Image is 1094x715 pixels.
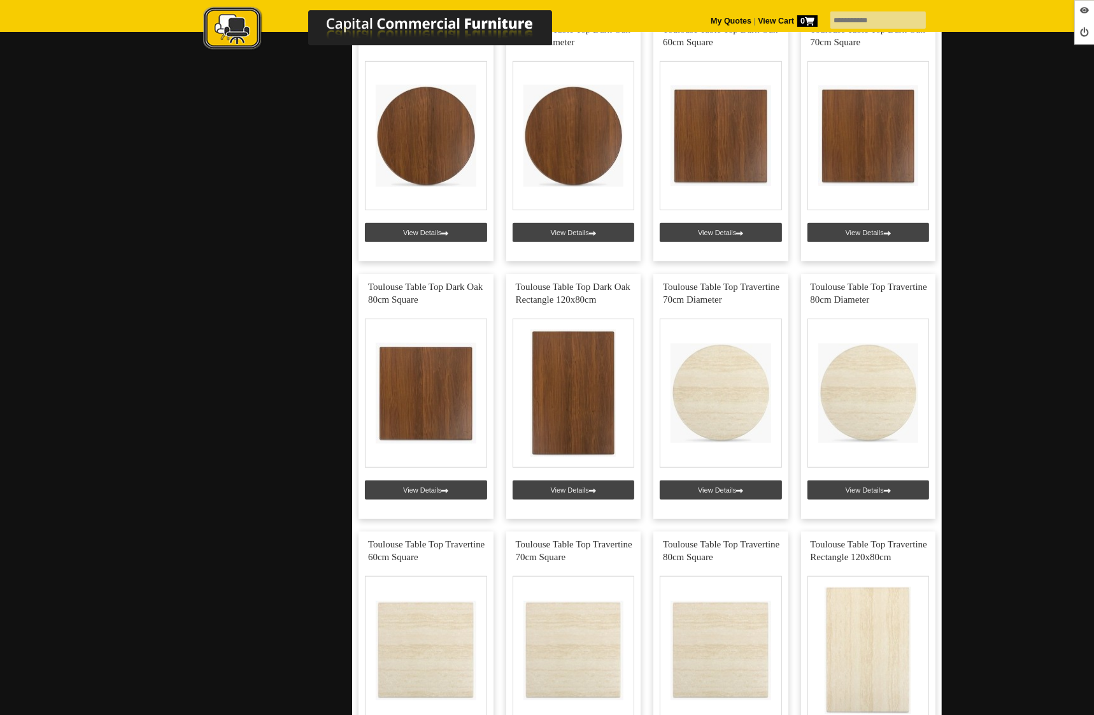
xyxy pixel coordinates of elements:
[758,17,818,25] strong: View Cart
[168,6,614,53] img: Capital Commercial Furniture Logo
[711,17,751,25] a: My Quotes
[797,15,818,27] span: 0
[756,17,818,25] a: View Cart0
[168,6,614,57] a: Capital Commercial Furniture Logo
